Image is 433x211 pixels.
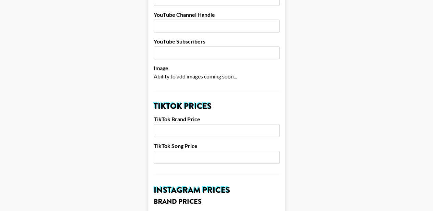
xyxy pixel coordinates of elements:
[154,142,280,149] label: TikTok Song Price
[154,186,280,194] h2: Instagram Prices
[154,198,280,205] h3: Brand Prices
[154,38,280,45] label: YouTube Subscribers
[154,116,280,123] label: TikTok Brand Price
[154,102,280,110] h2: TikTok Prices
[154,73,237,79] span: Ability to add images coming soon...
[154,11,280,18] label: YouTube Channel Handle
[154,65,280,72] label: Image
